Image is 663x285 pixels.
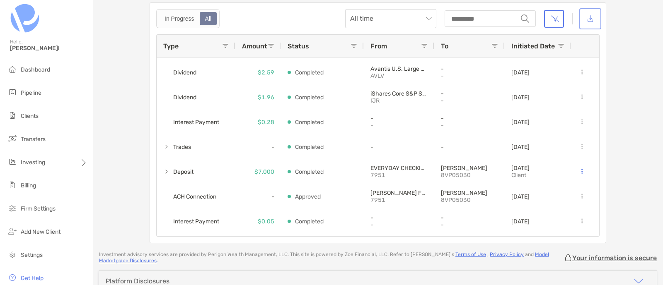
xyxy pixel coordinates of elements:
[295,142,324,152] p: Completed
[7,226,17,236] img: add_new_client icon
[521,14,529,23] img: input icon
[163,42,179,50] span: Type
[254,167,274,177] p: $7,000
[295,92,324,103] p: Completed
[441,72,498,79] p: -
[258,92,274,103] p: $1.96
[441,115,498,122] p: -
[21,251,43,259] span: Settings
[99,251,549,263] a: Model Marketplace Disclosures
[21,275,44,282] span: Get Help
[511,193,530,200] p: [DATE]
[370,65,428,72] p: Avantis U.S. Large Cap Value ETF
[370,165,428,172] p: EVERYDAY CHECKING ...7951
[370,144,428,151] p: -
[173,66,196,79] span: Dividend
[173,140,191,154] span: Trades
[201,13,216,24] div: All
[441,172,498,179] p: 8VP05030
[21,205,56,212] span: Firm Settings
[511,165,530,172] p: [DATE]
[7,157,17,167] img: investing icon
[511,42,555,50] span: Initiated Date
[511,144,530,151] p: [DATE]
[7,273,17,283] img: get-help icon
[295,117,324,127] p: Completed
[7,180,17,190] img: billing icon
[21,136,46,143] span: Transfers
[490,251,524,257] a: Privacy Policy
[370,221,428,228] p: -
[235,184,281,209] div: -
[7,87,17,97] img: pipeline icon
[21,89,41,96] span: Pipeline
[258,216,274,227] p: $0.05
[295,67,324,78] p: Completed
[7,249,17,259] img: settings icon
[10,3,40,33] img: Zoe Logo
[7,203,17,213] img: firm-settings icon
[21,228,60,235] span: Add New Client
[173,190,216,204] span: ACH Connection
[370,122,428,129] p: -
[441,189,498,196] p: Roth IRA
[160,13,199,24] div: In Progress
[572,254,657,262] p: Your information is secure
[173,91,196,104] span: Dividend
[295,192,321,202] p: Approved
[295,167,324,177] p: Completed
[350,10,431,28] span: All time
[455,251,486,257] a: Terms of Use
[10,45,87,52] span: [PERSON_NAME]!
[370,189,428,196] p: Wells Fargo
[21,66,50,73] span: Dashboard
[441,165,498,172] p: Roth IRA
[7,64,17,74] img: dashboard icon
[441,221,498,228] p: -
[511,69,530,76] p: [DATE]
[441,196,498,204] p: 8VP05030
[370,196,428,204] p: 7951
[370,172,428,179] p: 7951
[441,42,448,50] span: To
[370,97,428,104] p: IJR
[441,122,498,129] p: -
[21,113,39,120] span: Clients
[370,72,428,79] p: AVLV
[441,65,498,72] p: -
[511,94,530,101] p: [DATE]
[258,67,274,78] p: $2.59
[156,9,220,28] div: segmented control
[370,42,387,50] span: From
[441,144,498,151] p: -
[173,165,194,179] span: Deposit
[242,42,267,50] span: Amount
[511,119,530,126] p: [DATE]
[511,218,530,225] p: [DATE]
[295,216,324,227] p: Completed
[258,117,274,127] p: $0.28
[511,172,530,179] p: client
[21,182,36,189] span: Billing
[370,115,428,122] p: -
[441,214,498,221] p: -
[544,10,564,28] button: Clear filters
[7,110,17,120] img: clients icon
[441,90,498,97] p: -
[441,97,498,104] p: -
[173,115,219,129] span: Interest Payment
[106,277,169,285] div: Platform Disclosures
[21,159,45,166] span: Investing
[7,134,17,144] img: transfers icon
[370,90,428,97] p: iShares Core S&P Small-Cap ETF
[370,214,428,221] p: -
[173,215,219,228] span: Interest Payment
[99,251,564,264] p: Investment advisory services are provided by Perigon Wealth Management, LLC . This site is powere...
[288,42,309,50] span: Status
[235,134,281,159] div: -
